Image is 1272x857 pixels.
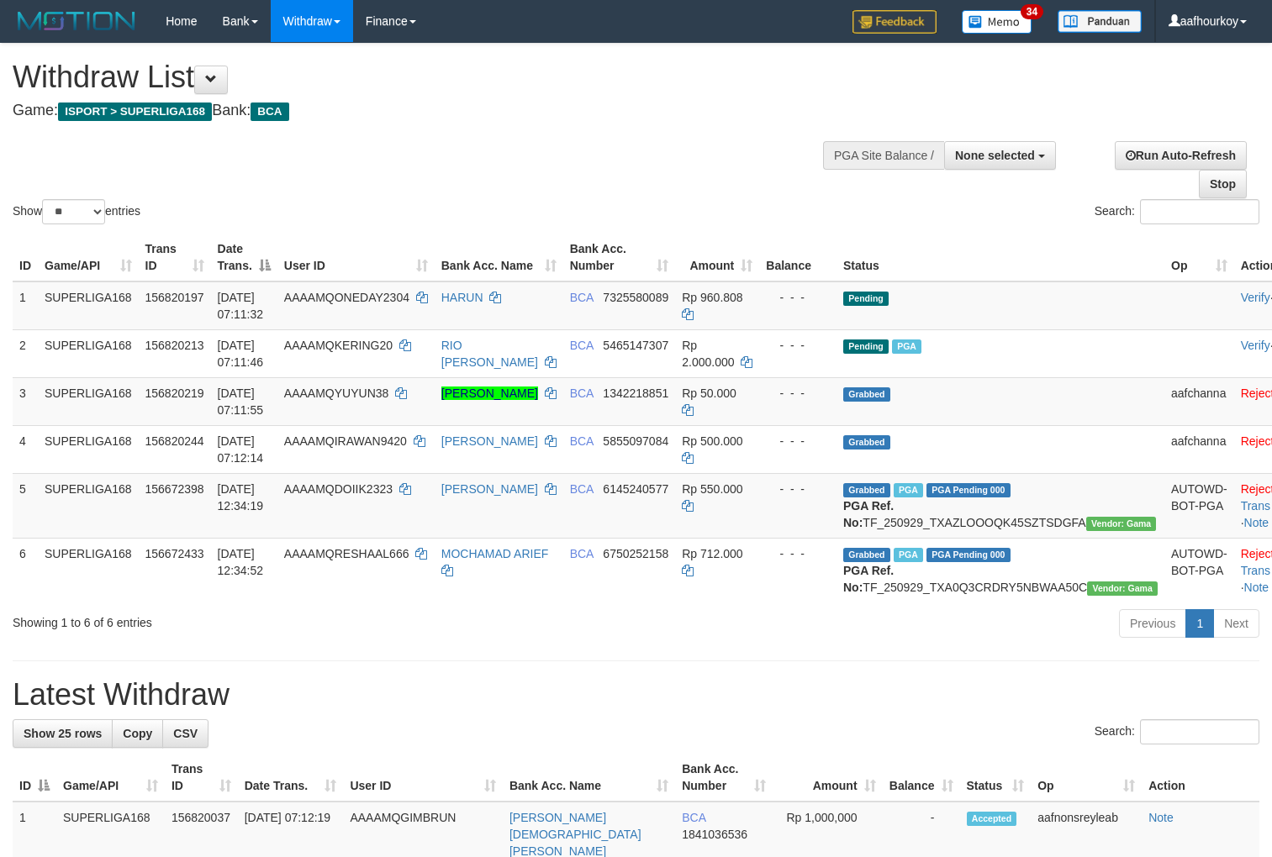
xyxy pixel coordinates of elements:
[145,547,204,560] span: 156672433
[843,339,889,354] span: Pending
[603,339,668,352] span: Copy 5465147307 to clipboard
[284,434,407,448] span: AAAAMQIRAWAN9420
[944,141,1056,170] button: None selected
[843,435,890,450] span: Grabbed
[284,386,388,400] span: AAAAMQYUYUN38
[682,811,705,824] span: BCA
[1115,141,1247,170] a: Run Auto-Refresh
[13,607,517,631] div: Showing 1 to 6 of 6 entries
[441,434,538,448] a: [PERSON_NAME]
[165,754,238,802] th: Trans ID: activate to sort column ascending
[843,499,894,529] b: PGA Ref. No:
[145,339,204,352] span: 156820213
[112,719,163,748] a: Copy
[766,337,830,354] div: - - -
[13,719,113,748] a: Show 25 rows
[894,548,923,562] span: Marked by aafsoycanthlai
[603,434,668,448] span: Copy 5855097084 to clipboard
[343,754,502,802] th: User ID: activate to sort column ascending
[570,434,594,448] span: BCA
[773,754,883,802] th: Amount: activate to sort column ascending
[1140,199,1259,224] input: Search:
[843,483,890,497] span: Grabbed
[277,234,435,281] th: User ID: activate to sort column ascending
[13,473,38,538] td: 5
[843,292,889,306] span: Pending
[139,234,211,281] th: Trans ID: activate to sort column ascending
[503,754,675,802] th: Bank Acc. Name: activate to sort column ascending
[1140,719,1259,744] input: Search:
[1241,291,1270,304] a: Verify
[284,291,409,304] span: AAAAMQONEDAY2304
[1185,609,1214,638] a: 1
[38,377,139,425] td: SUPERLIGA168
[894,483,923,497] span: Marked by aafsoycanthlai
[892,339,921,354] span: Marked by aafnonsreyleab
[441,547,549,560] a: MOCHAMAD ARIEF
[766,385,830,402] div: - - -
[218,291,264,321] span: [DATE] 07:11:32
[1164,425,1234,473] td: aafchanna
[1164,234,1234,281] th: Op: activate to sort column ascending
[284,547,409,560] span: AAAAMQRESHAAL666
[13,199,140,224] label: Show entries
[13,678,1259,712] h1: Latest Withdraw
[218,547,264,577] span: [DATE] 12:34:52
[38,281,139,330] td: SUPERLIGA168
[759,234,837,281] th: Balance
[1213,609,1259,638] a: Next
[13,8,140,34] img: MOTION_logo.png
[1164,377,1234,425] td: aafchanna
[38,234,139,281] th: Game/API: activate to sort column ascending
[24,727,102,740] span: Show 25 rows
[238,754,344,802] th: Date Trans.: activate to sort column ascending
[145,434,204,448] span: 156820244
[441,291,483,304] a: HARUN
[218,482,264,513] span: [DATE] 12:34:19
[675,234,759,281] th: Amount: activate to sort column ascending
[13,425,38,473] td: 4
[843,387,890,402] span: Grabbed
[926,548,1011,562] span: PGA Pending
[1119,609,1186,638] a: Previous
[38,425,139,473] td: SUPERLIGA168
[42,199,105,224] select: Showentries
[603,291,668,304] span: Copy 7325580089 to clipboard
[852,10,937,34] img: Feedback.jpg
[766,481,830,497] div: - - -
[837,234,1164,281] th: Status
[284,482,393,496] span: AAAAMQDOIIK2323
[1148,811,1174,824] a: Note
[1244,516,1269,529] a: Note
[603,482,668,496] span: Copy 6145240577 to clipboard
[173,727,198,740] span: CSV
[284,339,393,352] span: AAAAMQKERING20
[766,545,830,562] div: - - -
[38,473,139,538] td: SUPERLIGA168
[955,149,1035,162] span: None selected
[1021,4,1043,19] span: 34
[1199,170,1247,198] a: Stop
[883,754,960,802] th: Balance: activate to sort column ascending
[1086,517,1157,531] span: Vendor URL: https://trx31.1velocity.biz
[682,339,734,369] span: Rp 2.000.000
[13,377,38,425] td: 3
[1241,339,1270,352] a: Verify
[967,812,1017,826] span: Accepted
[441,482,538,496] a: [PERSON_NAME]
[145,482,204,496] span: 156672398
[1142,754,1259,802] th: Action
[960,754,1032,802] th: Status: activate to sort column ascending
[58,103,212,121] span: ISPORT > SUPERLIGA168
[843,548,890,562] span: Grabbed
[13,281,38,330] td: 1
[962,10,1032,34] img: Button%20Memo.svg
[1164,538,1234,602] td: AUTOWD-BOT-PGA
[162,719,208,748] a: CSV
[766,289,830,306] div: - - -
[570,482,594,496] span: BCA
[13,754,56,802] th: ID: activate to sort column descending
[823,141,944,170] div: PGA Site Balance /
[682,291,742,304] span: Rp 960.808
[218,339,264,369] span: [DATE] 07:11:46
